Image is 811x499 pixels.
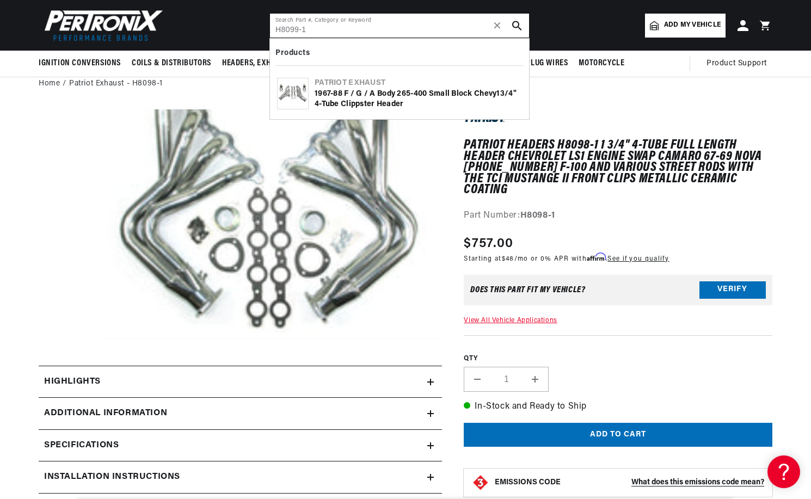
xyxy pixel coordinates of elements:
span: Affirm [587,253,606,261]
div: Patriot Exhaust [315,78,522,89]
nav: breadcrumbs [39,78,772,90]
h1: Patriot Headers H8098-1 1 3/4" 4-Tube Full Length Header Chevrolet LS1 Engine Swap Camaro 67-69 N... [464,140,772,195]
a: Home [39,78,60,90]
span: Headers, Exhausts & Components [222,58,349,69]
strong: H8098-1 [520,211,555,220]
p: In-Stock and Ready to Ship [464,400,772,414]
summary: Specifications [39,430,442,461]
summary: Additional Information [39,398,442,429]
summary: Product Support [706,51,772,77]
summary: Motorcycle [573,51,630,76]
p: Starting at /mo or 0% APR with . [464,254,669,264]
span: Ignition Conversions [39,58,121,69]
label: QTY [464,354,772,364]
button: Verify [699,281,766,299]
span: Add my vehicle [664,20,721,30]
strong: What does this emissions code mean? [631,478,764,486]
summary: Installation instructions [39,461,442,493]
summary: Headers, Exhausts & Components [217,51,355,76]
a: Add my vehicle [645,14,726,38]
strong: EMISSIONS CODE [495,478,561,486]
span: Product Support [706,58,767,70]
div: Does This part fit My vehicle? [470,286,585,294]
div: 967-88 F / G / A Body 265-400 Small Block Chevy 3/4" 4-Tube Clippster Header [315,89,522,110]
summary: Highlights [39,366,442,398]
button: search button [505,14,529,38]
button: Add to cart [464,423,772,447]
summary: Coils & Distributors [126,51,217,76]
a: View All Vehicle Applications [464,317,557,324]
b: 1 [496,90,500,98]
summary: Spark Plug Wires [496,51,574,76]
h2: Specifications [44,439,119,453]
span: $757.00 [464,234,513,254]
div: Part Number: [464,209,772,223]
media-gallery: Gallery Viewer [39,109,442,344]
summary: Ignition Conversions [39,51,126,76]
span: $48 [502,256,514,262]
b: Products [275,49,310,57]
h2: Additional Information [44,406,167,421]
b: 1 [315,90,318,98]
h2: Installation instructions [44,470,180,484]
img: Pertronix [39,7,164,44]
span: Coils & Distributors [132,58,211,69]
input: Search Part #, Category or Keyword [270,14,529,38]
img: 1967-88 F / G / A Body 265-400 Small Block Chevy 1 3/4" 4-Tube Clippster Header [278,78,308,109]
h2: Highlights [44,375,101,389]
span: Spark Plug Wires [502,58,568,69]
a: See if you qualify - Learn more about Affirm Financing (opens in modal) [607,256,669,262]
button: EMISSIONS CODEWhat does this emissions code mean? [495,478,764,488]
img: Emissions code [472,474,489,491]
span: Motorcycle [579,58,624,69]
a: Patriot Exhaust - H8098-1 [69,78,163,90]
